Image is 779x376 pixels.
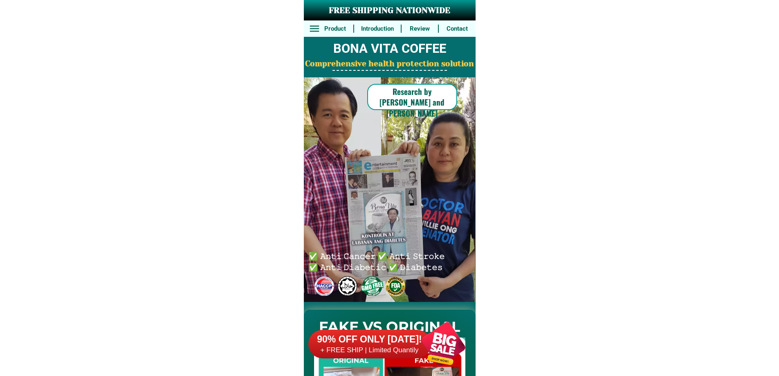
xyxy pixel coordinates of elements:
[358,24,396,34] h6: Introduction
[367,86,457,119] h6: Research by [PERSON_NAME] and [PERSON_NAME]
[304,5,476,17] h3: FREE SHIPPING NATIONWIDE
[308,346,431,355] h6: + FREE SHIP | Limited Quantily
[308,250,448,272] h6: ✅ 𝙰𝚗𝚝𝚒 𝙲𝚊𝚗𝚌𝚎𝚛 ✅ 𝙰𝚗𝚝𝚒 𝚂𝚝𝚛𝚘𝚔𝚎 ✅ 𝙰𝚗𝚝𝚒 𝙳𝚒𝚊𝚋𝚎𝚝𝚒𝚌 ✅ 𝙳𝚒𝚊𝚋𝚎𝚝𝚎𝚜
[321,24,349,34] h6: Product
[304,39,476,59] h2: BONA VITA COFFEE
[304,316,476,338] h2: FAKE VS ORIGINAL
[308,333,431,346] h6: 90% OFF ONLY [DATE]!
[304,58,476,70] h2: Comprehensive health protection solution
[443,24,471,34] h6: Contact
[406,24,434,34] h6: Review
